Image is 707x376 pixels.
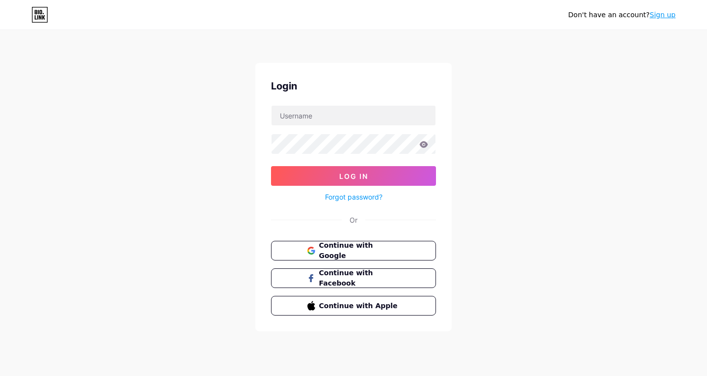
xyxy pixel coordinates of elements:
span: Continue with Facebook [319,268,400,289]
button: Continue with Apple [271,296,436,316]
a: Sign up [650,11,676,19]
span: Continue with Apple [319,301,400,311]
div: Login [271,79,436,93]
span: Log In [339,172,368,180]
div: Or [350,215,357,225]
span: Continue with Google [319,240,400,261]
a: Forgot password? [325,192,382,202]
button: Log In [271,166,436,186]
input: Username [272,106,435,125]
button: Continue with Google [271,241,436,260]
button: Continue with Facebook [271,268,436,288]
div: Don't have an account? [568,10,676,20]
